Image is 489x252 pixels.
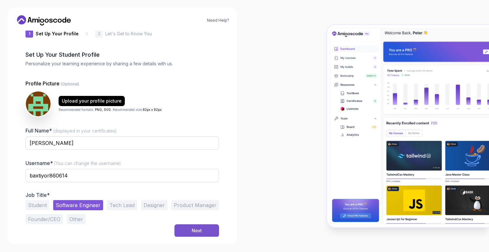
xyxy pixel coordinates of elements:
a: Home link [15,15,73,25]
button: Next [174,224,219,237]
p: Recommended formats: . Recommended size: . [59,107,162,112]
button: Founder/CEO [25,214,63,224]
span: PNG, SVG [95,108,111,112]
span: (displayed in your certificates) [53,128,117,133]
button: Tech Lead [107,200,137,210]
p: 1 [29,32,30,36]
span: (Optional) [61,82,79,86]
div: Upload your profile picture [62,98,122,104]
h2: Set Up Your Student Profile [25,50,219,59]
button: Product Manager [171,200,219,210]
p: Job Title* [25,192,219,198]
span: 82px x 82px [143,108,161,112]
span: (You can change the username) [54,161,121,166]
p: Personalize your learning experience by sharing a few details with us. [25,61,219,67]
p: Let's Get to Know You [105,31,152,37]
div: Next [192,227,202,234]
p: Profile Picture [25,80,219,87]
input: Enter your Full Name [25,136,219,150]
img: user profile image [26,91,51,116]
p: 2 [98,32,100,36]
button: Student [25,200,49,210]
button: Designer [141,200,167,210]
button: Upload your profile picture [59,96,125,106]
input: Enter your Username [25,169,219,182]
img: Amigoscode Dashboard [327,25,489,227]
label: Username* [25,160,121,166]
label: Full Name* [25,127,117,134]
button: Other [67,214,86,224]
a: Need Help? [207,18,229,23]
p: Set Up Your Profile [36,31,79,37]
button: Software Engineer [53,200,103,210]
